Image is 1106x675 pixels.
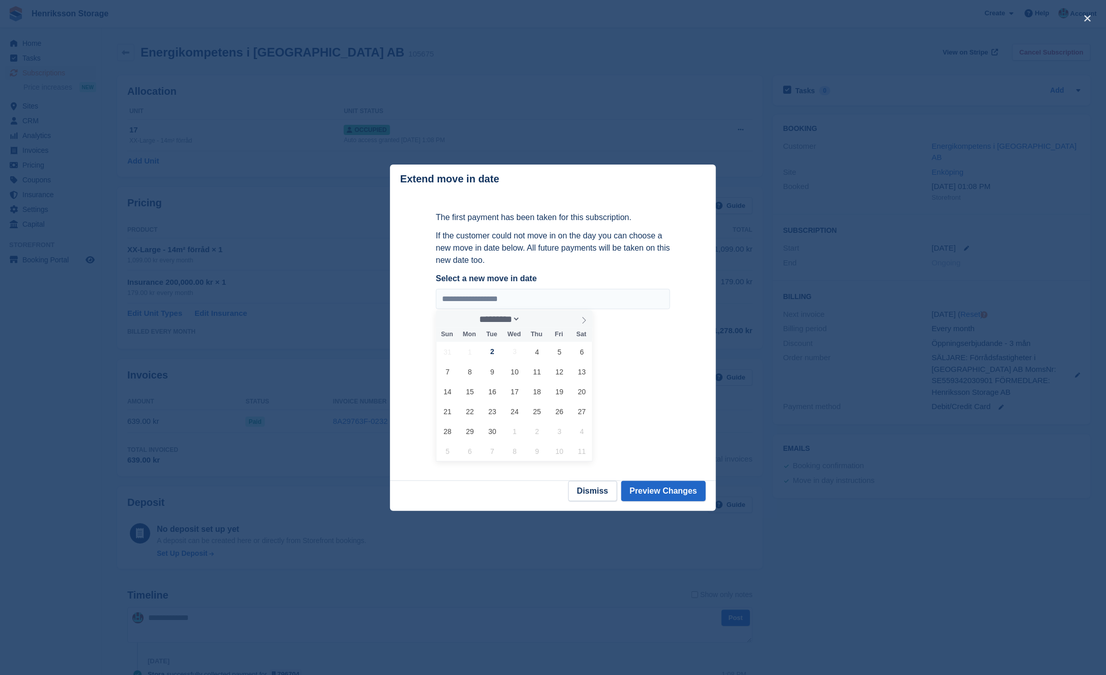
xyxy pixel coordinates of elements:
[520,314,552,325] input: Year
[549,421,569,441] span: October 3, 2025
[572,382,592,401] span: September 20, 2025
[482,421,502,441] span: September 30, 2025
[527,362,547,382] span: September 11, 2025
[549,441,569,461] span: October 10, 2025
[476,314,521,325] select: Month
[482,401,502,421] span: September 23, 2025
[458,331,481,338] span: Mon
[505,421,524,441] span: October 1, 2025
[437,362,457,382] span: September 7, 2025
[572,401,592,421] span: September 27, 2025
[505,342,524,362] span: September 3, 2025
[437,401,457,421] span: September 21, 2025
[460,382,480,401] span: September 15, 2025
[400,173,500,185] p: Extend move in date
[549,342,569,362] span: September 5, 2025
[460,421,480,441] span: September 29, 2025
[568,481,617,501] button: Dismiss
[460,441,480,461] span: October 6, 2025
[572,441,592,461] span: October 11, 2025
[482,342,502,362] span: September 2, 2025
[527,342,547,362] span: September 4, 2025
[549,382,569,401] span: September 19, 2025
[437,382,457,401] span: September 14, 2025
[505,401,524,421] span: September 24, 2025
[460,342,480,362] span: September 1, 2025
[505,362,524,382] span: September 10, 2025
[437,441,457,461] span: October 5, 2025
[505,382,524,401] span: September 17, 2025
[436,331,458,338] span: Sun
[482,441,502,461] span: October 7, 2025
[460,362,480,382] span: September 8, 2025
[1080,10,1096,26] button: close
[437,421,457,441] span: September 28, 2025
[482,362,502,382] span: September 9, 2025
[436,273,670,285] label: Select a new move in date
[460,401,480,421] span: September 22, 2025
[526,331,548,338] span: Thu
[548,331,570,338] span: Fri
[527,382,547,401] span: September 18, 2025
[549,362,569,382] span: September 12, 2025
[572,362,592,382] span: September 13, 2025
[527,421,547,441] span: October 2, 2025
[482,382,502,401] span: September 16, 2025
[505,441,524,461] span: October 8, 2025
[527,401,547,421] span: September 25, 2025
[570,331,593,338] span: Sat
[481,331,503,338] span: Tue
[436,211,670,224] p: The first payment has been taken for this subscription.
[527,441,547,461] span: October 9, 2025
[503,331,526,338] span: Wed
[549,401,569,421] span: September 26, 2025
[621,481,706,501] button: Preview Changes
[572,421,592,441] span: October 4, 2025
[572,342,592,362] span: September 6, 2025
[437,342,457,362] span: August 31, 2025
[436,230,670,266] p: If the customer could not move in on the day you can choose a new move in date below. All future ...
